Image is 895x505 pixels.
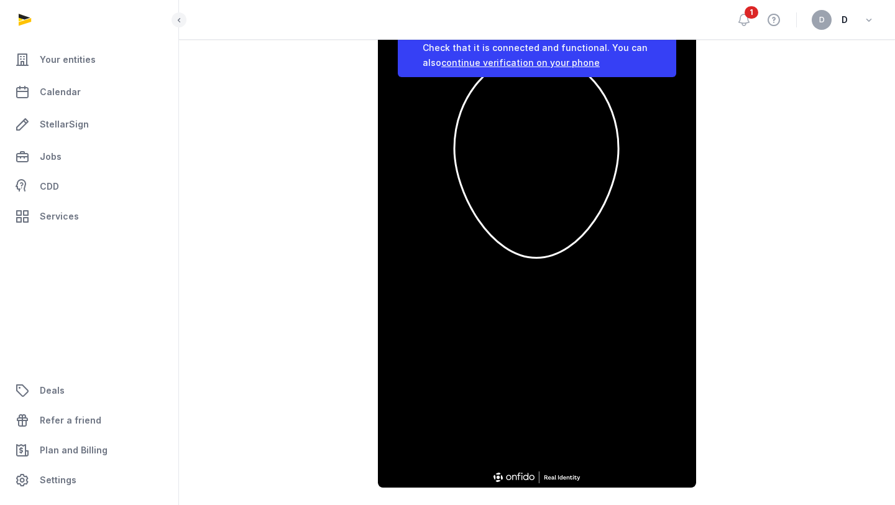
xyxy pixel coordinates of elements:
span: D [842,12,848,27]
span: StellarSign [40,117,89,132]
span: Refer a friend [40,413,101,428]
a: StellarSign [10,109,168,139]
span: Services [40,209,79,224]
a: Plan and Billing [10,435,168,465]
span: Plan and Billing [40,443,108,458]
a: CDD [10,174,168,199]
a: Settings [10,465,168,495]
button: D [812,10,832,30]
span: Jobs [40,149,62,164]
span: Your entities [40,52,96,67]
span: Deals [40,383,65,398]
a: Your entities [10,45,168,75]
span: D [819,16,825,24]
a: Jobs [10,142,168,172]
span: Calendar [40,85,81,100]
a: Refer a friend [10,405,168,435]
a: Calendar [10,77,168,107]
a: Deals [10,376,168,405]
span: CDD [40,179,59,194]
span: Settings [40,473,76,488]
iframe: Chat Widget [833,445,895,505]
a: Services [10,202,168,231]
span: 1 [745,6,758,19]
